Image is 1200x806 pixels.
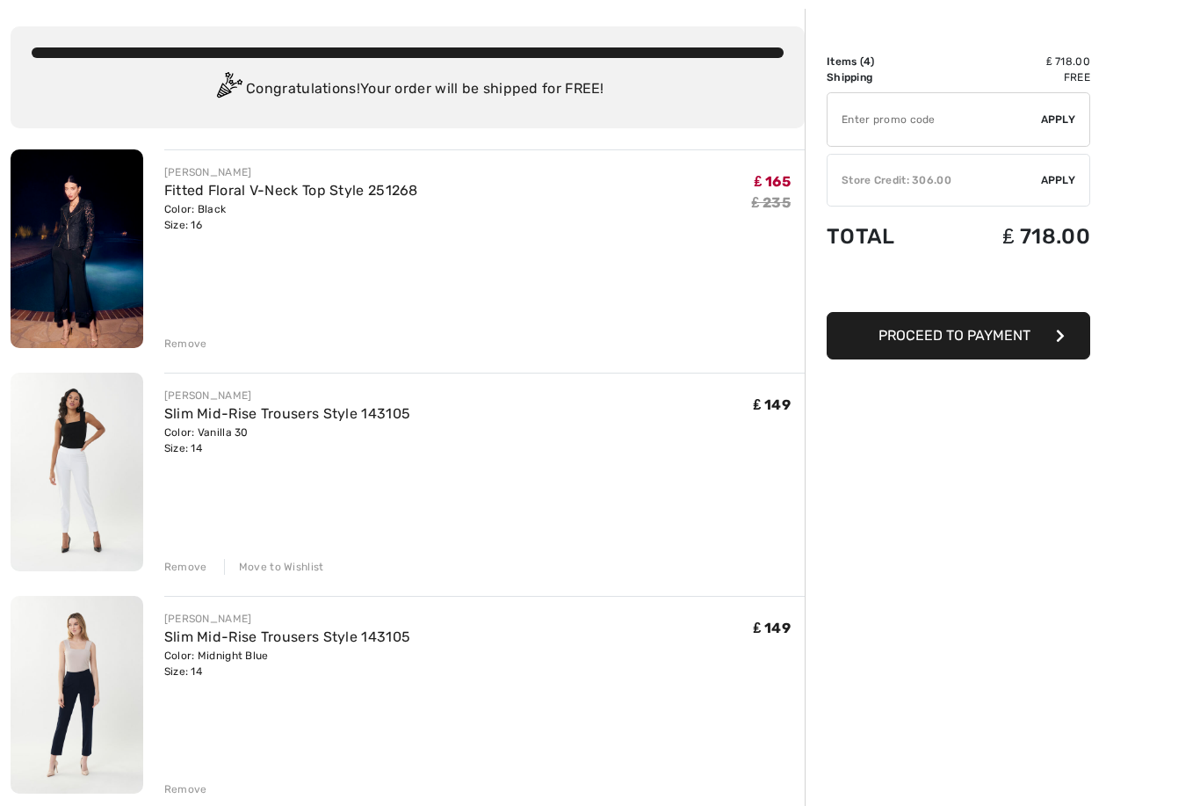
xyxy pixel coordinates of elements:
div: [PERSON_NAME] [164,388,411,403]
div: Color: Black Size: 16 [164,201,418,233]
span: ₤ 165 [755,173,791,190]
td: Total [827,207,942,266]
div: Remove [164,781,207,797]
button: Proceed to Payment [827,312,1090,359]
div: Color: Midnight Blue Size: 14 [164,648,411,679]
td: Shipping [827,69,942,85]
div: Remove [164,559,207,575]
div: Move to Wishlist [224,559,324,575]
img: Congratulation2.svg [211,72,246,107]
span: 4 [864,55,871,68]
td: ₤ 718.00 [942,54,1090,69]
div: Remove [164,336,207,352]
span: Apply [1041,112,1076,127]
input: Promo code [828,93,1041,146]
td: Free [942,69,1090,85]
s: ₤ 235 [752,194,791,211]
a: Slim Mid-Rise Trousers Style 143105 [164,628,411,645]
div: [PERSON_NAME] [164,611,411,627]
iframe: PayPal [827,266,1090,306]
div: Color: Vanilla 30 Size: 14 [164,425,411,456]
div: Congratulations! Your order will be shipped for FREE! [32,72,784,107]
span: ₤ 149 [754,396,791,413]
img: Fitted Floral V-Neck Top Style 251268 [11,149,143,348]
a: Slim Mid-Rise Trousers Style 143105 [164,405,411,422]
td: Items ( ) [827,54,942,69]
span: ₤ 149 [754,620,791,636]
img: Slim Mid-Rise Trousers Style 143105 [11,596,143,795]
a: Fitted Floral V-Neck Top Style 251268 [164,182,418,199]
img: Slim Mid-Rise Trousers Style 143105 [11,373,143,571]
div: [PERSON_NAME] [164,164,418,180]
span: Apply [1041,172,1076,188]
td: ₤ 718.00 [942,207,1090,266]
span: Proceed to Payment [878,327,1030,344]
div: Store Credit: 306.00 [828,172,1041,188]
